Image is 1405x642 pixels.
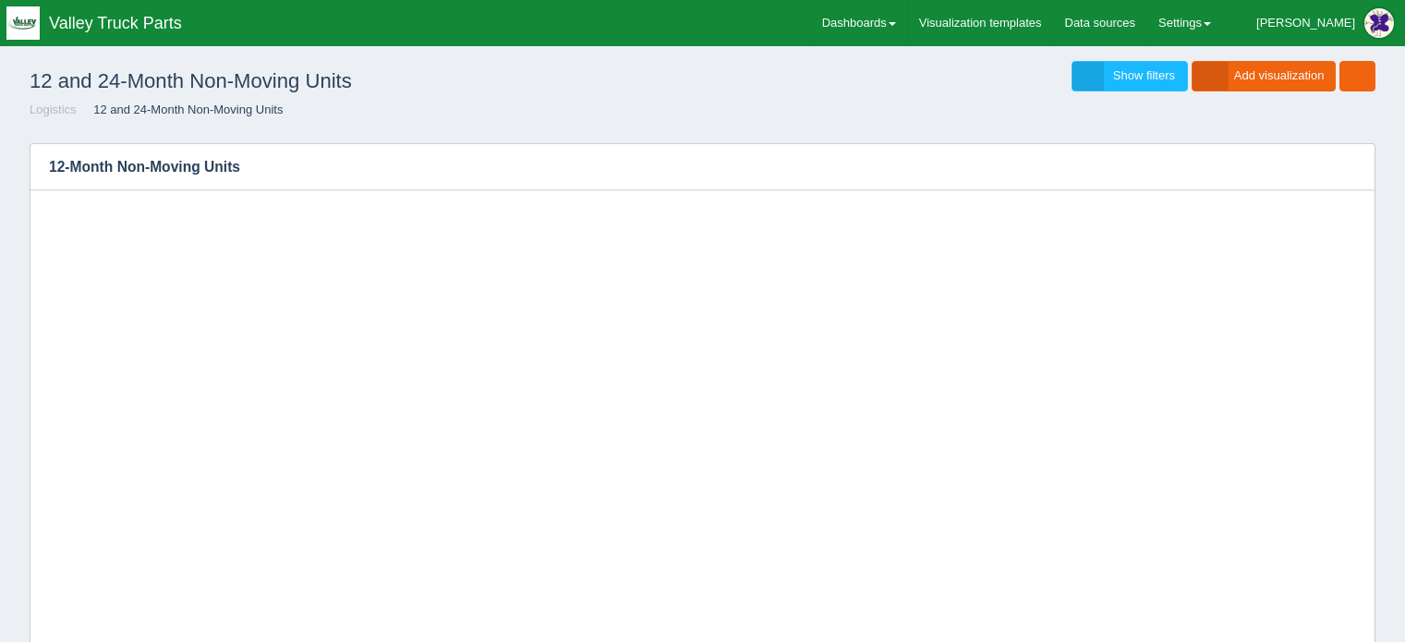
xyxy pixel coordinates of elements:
[1113,68,1175,82] span: Show filters
[49,14,182,32] span: Valley Truck Parts
[79,102,283,119] li: 12 and 24-Month Non-Moving Units
[1072,61,1188,91] a: Show filters
[30,61,703,102] h1: 12 and 24-Month Non-Moving Units
[1256,5,1355,42] div: [PERSON_NAME]
[6,6,40,40] img: q1blfpkbivjhsugxdrfq.png
[1364,8,1394,38] img: Profile Picture
[1192,61,1337,91] a: Add visualization
[30,103,77,116] a: Logistics
[30,144,1347,190] h3: 12-Month Non-Moving Units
